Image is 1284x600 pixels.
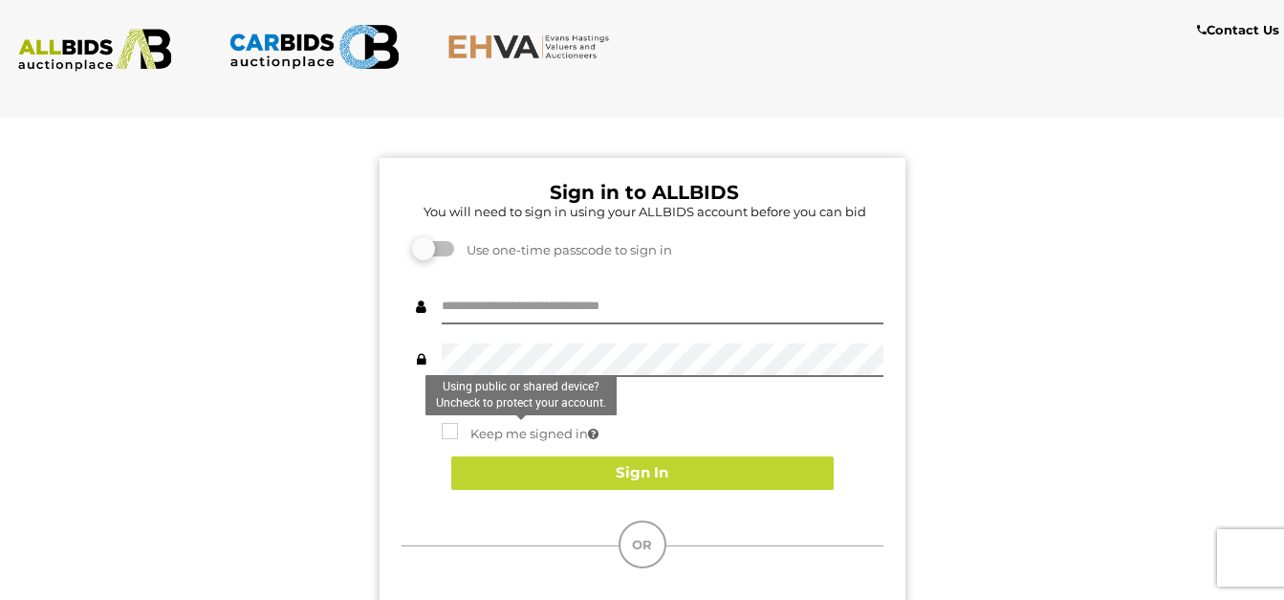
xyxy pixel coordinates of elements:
[425,375,617,415] div: Using public or shared device? Uncheck to protect your account.
[451,456,834,490] button: Sign In
[447,33,619,59] img: EHVA.com.au
[229,19,400,75] img: CARBIDS.com.au
[1197,19,1284,41] a: Contact Us
[10,29,181,72] img: ALLBIDS.com.au
[1197,22,1279,37] b: Contact Us
[442,423,598,445] label: Keep me signed in
[406,205,883,218] h5: You will need to sign in using your ALLBIDS account before you can bid
[619,521,666,568] div: OR
[457,242,672,257] span: Use one-time passcode to sign in
[550,181,739,204] b: Sign in to ALLBIDS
